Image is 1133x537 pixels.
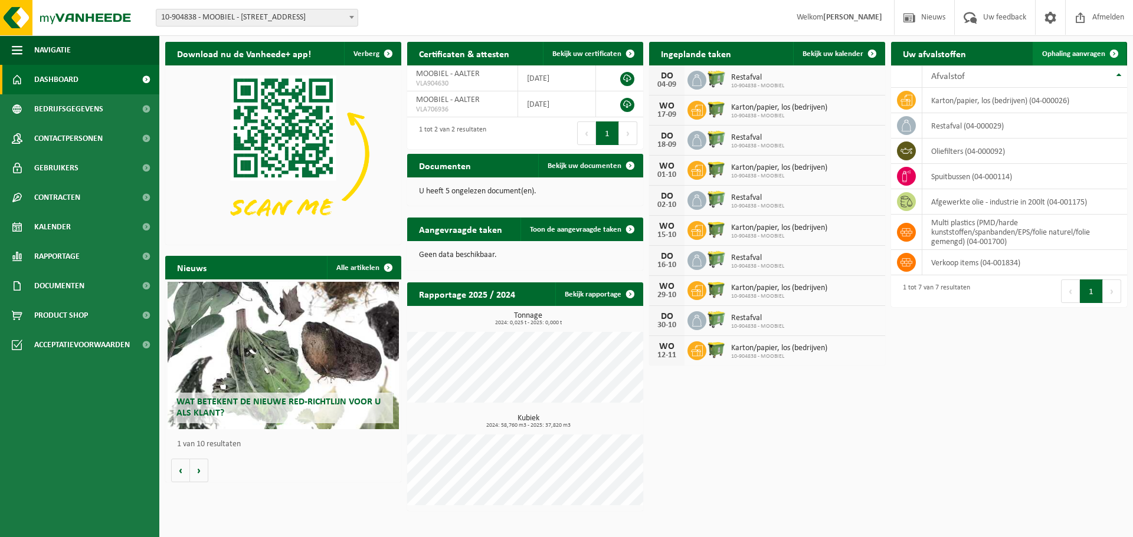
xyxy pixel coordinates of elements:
a: Bekijk uw kalender [793,42,884,65]
span: Rapportage [34,242,80,271]
p: Geen data beschikbaar. [419,251,631,259]
span: Acceptatievoorwaarden [34,330,130,360]
p: 1 van 10 resultaten [177,440,395,449]
span: 10-904838 - MOOBIEL [731,143,784,150]
span: 10-904838 - MOOBIEL - 9910 AALTER, VELDSTRAAT 34 [156,9,358,26]
span: Documenten [34,271,84,301]
a: Ophaling aanvragen [1033,42,1126,65]
a: Bekijk uw certificaten [543,42,642,65]
div: WO [655,282,679,291]
td: restafval (04-000029) [922,113,1127,139]
h2: Aangevraagde taken [407,218,514,241]
h3: Tonnage [413,312,643,326]
span: Afvalstof [931,72,965,81]
div: WO [655,101,679,111]
td: [DATE] [518,65,595,91]
span: Wat betekent de nieuwe RED-richtlijn voor u als klant? [176,397,381,418]
div: DO [655,312,679,321]
span: Navigatie [34,35,71,65]
button: Vorige [171,459,190,482]
h2: Rapportage 2025 / 2024 [407,282,527,305]
img: WB-0660-HPE-GN-50 [706,129,726,149]
span: Bekijk uw certificaten [552,50,621,58]
div: 15-10 [655,231,679,239]
button: 1 [1080,279,1103,303]
span: Dashboard [34,65,78,94]
span: Bekijk uw kalender [803,50,863,58]
a: Alle artikelen [327,256,400,279]
button: Previous [577,121,596,145]
span: 10-904838 - MOOBIEL [731,353,827,360]
a: Bekijk rapportage [555,282,642,306]
button: 1 [596,121,619,145]
span: 10-904838 - MOOBIEL - 9910 AALTER, VELDSTRAAT 34 [156,9,358,27]
span: Karton/papier, los (bedrijven) [731,284,827,293]
span: Kalender [34,212,71,242]
span: Restafval [731,193,784,203]
span: 2024: 0,025 t - 2025: 0,000 t [413,320,643,326]
span: Bekijk uw documenten [548,162,621,170]
img: WB-0660-HPE-GN-50 [706,69,726,89]
div: 1 tot 2 van 2 resultaten [413,120,486,146]
button: Volgende [190,459,208,482]
span: Restafval [731,314,784,323]
span: 10-904838 - MOOBIEL [731,323,784,330]
div: 29-10 [655,291,679,299]
td: [DATE] [518,91,595,117]
div: WO [655,162,679,171]
div: DO [655,192,679,201]
span: 10-904838 - MOOBIEL [731,263,784,270]
span: Karton/papier, los (bedrijven) [731,163,827,173]
span: Restafval [731,253,784,263]
span: 10-904838 - MOOBIEL [731,233,827,240]
a: Wat betekent de nieuwe RED-richtlijn voor u als klant? [168,282,399,429]
span: Karton/papier, los (bedrijven) [731,344,827,353]
img: WB-0660-HPE-GN-50 [706,309,726,330]
p: U heeft 5 ongelezen document(en). [419,187,631,196]
div: WO [655,342,679,351]
h2: Ingeplande taken [649,42,743,65]
img: Download de VHEPlus App [165,65,401,242]
a: Toon de aangevraagde taken [520,218,642,241]
img: WB-0660-HPE-GN-50 [706,249,726,269]
span: MOOBIEL - AALTER [416,70,480,78]
img: WB-1100-HPE-GN-50 [706,159,726,179]
img: WB-1100-HPE-GN-50 [706,340,726,360]
span: 10-904838 - MOOBIEL [731,293,827,300]
div: DO [655,131,679,141]
h2: Certificaten & attesten [407,42,521,65]
td: afgewerkte olie - industrie in 200lt (04-001175) [922,189,1127,215]
div: 01-10 [655,171,679,179]
button: Next [619,121,637,145]
div: WO [655,222,679,231]
h2: Uw afvalstoffen [891,42,978,65]
button: Next [1103,279,1121,303]
span: 2024: 58,760 m3 - 2025: 37,820 m3 [413,423,643,429]
span: Restafval [731,73,784,83]
button: Previous [1061,279,1080,303]
td: verkoop items (04-001834) [922,250,1127,275]
div: DO [655,252,679,261]
span: 10-904838 - MOOBIEL [731,83,784,90]
a: Bekijk uw documenten [538,154,642,177]
td: multi plastics (PMD/harde kunststoffen/spanbanden/EPS/folie naturel/folie gemengd) (04-001700) [922,215,1127,250]
span: VLA706936 [416,105,509,114]
span: 10-904838 - MOOBIEL [731,203,784,210]
td: karton/papier, los (bedrijven) (04-000026) [922,88,1127,113]
td: oliefilters (04-000092) [922,139,1127,164]
h2: Documenten [407,154,483,177]
img: WB-1100-HPE-GN-50 [706,99,726,119]
span: Karton/papier, los (bedrijven) [731,103,827,113]
h3: Kubiek [413,414,643,429]
h2: Download nu de Vanheede+ app! [165,42,323,65]
div: 18-09 [655,141,679,149]
div: 17-09 [655,111,679,119]
h2: Nieuws [165,256,218,279]
button: Verberg [344,42,400,65]
span: Bedrijfsgegevens [34,94,103,124]
span: Verberg [353,50,379,58]
div: 16-10 [655,261,679,269]
div: 02-10 [655,201,679,209]
img: WB-0660-HPE-GN-50 [706,189,726,209]
div: 1 tot 7 van 7 resultaten [897,278,970,304]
